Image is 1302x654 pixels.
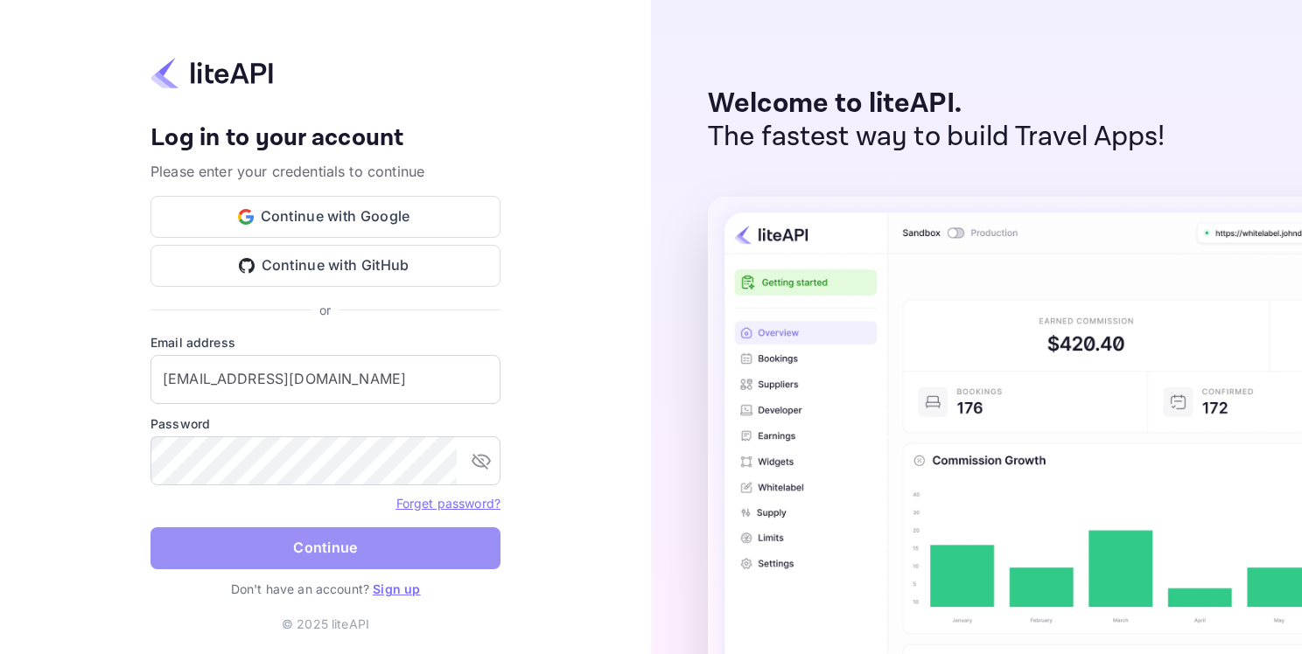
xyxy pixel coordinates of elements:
button: Continue with GitHub [150,245,500,287]
p: © 2025 liteAPI [282,615,369,633]
input: Enter your email address [150,355,500,404]
p: Please enter your credentials to continue [150,161,500,182]
a: Sign up [373,581,420,596]
img: liteapi [150,56,273,90]
button: Continue [150,527,500,569]
p: The fastest way to build Travel Apps! [708,121,1165,154]
p: or [319,301,331,319]
button: Continue with Google [150,196,500,238]
label: Email address [150,333,500,351]
p: Welcome to liteAPI. [708,87,1165,121]
p: Don't have an account? [150,580,500,598]
h4: Log in to your account [150,123,500,154]
label: Password [150,414,500,433]
button: toggle password visibility [464,443,499,478]
a: Forget password? [396,494,500,511]
a: Forget password? [396,496,500,511]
